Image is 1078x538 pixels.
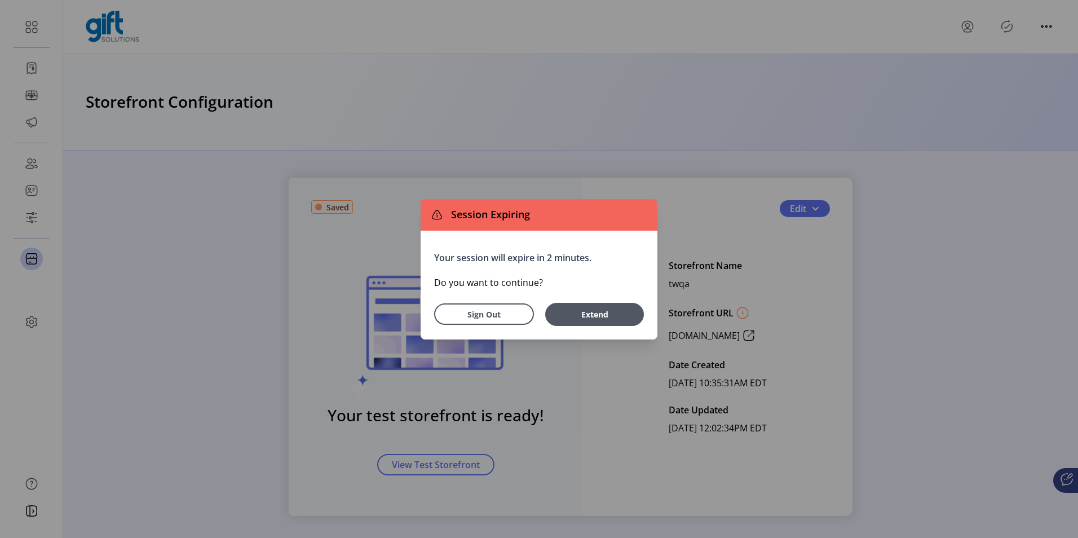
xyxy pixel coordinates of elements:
[434,251,644,264] p: Your session will expire in 2 minutes.
[449,308,519,320] span: Sign Out
[545,303,644,326] button: Extend
[447,207,530,222] span: Session Expiring
[551,308,638,320] span: Extend
[434,303,534,325] button: Sign Out
[434,276,644,289] p: Do you want to continue?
